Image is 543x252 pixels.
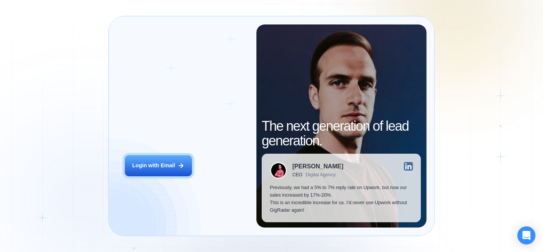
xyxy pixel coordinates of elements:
p: Previously, we had a 5% to 7% reply rate on Upwork, but now our sales increased by 17%-20%. This ... [270,184,413,214]
button: Login with Email [125,155,192,176]
div: [PERSON_NAME] [292,163,343,169]
div: Login with Email [132,162,175,170]
div: Digital Agency [306,172,336,177]
h2: The next generation of lead generation. [262,119,421,148]
div: CEO [292,172,302,177]
div: Open Intercom Messenger [517,226,535,244]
